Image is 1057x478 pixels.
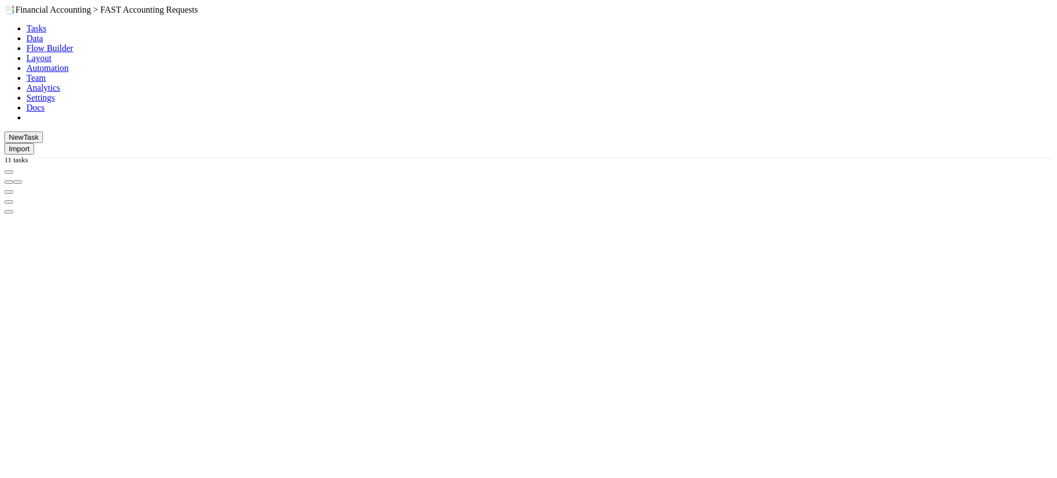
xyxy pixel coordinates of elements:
a: Docs [26,103,45,112]
button: NewTask [4,131,43,143]
a: Automation [26,63,68,73]
a: Team [26,73,46,83]
span: 📑 [4,5,15,14]
a: Analytics [26,83,60,92]
a: Data [26,34,43,43]
a: Settings [26,93,55,102]
a: Flow Builder [26,43,73,53]
button: Import [4,143,34,155]
a: Tasks [26,24,46,33]
small: 11 tasks [4,156,28,164]
span: Financial Accounting > FAST Accounting Requests [15,5,198,14]
a: Layout [26,53,51,63]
